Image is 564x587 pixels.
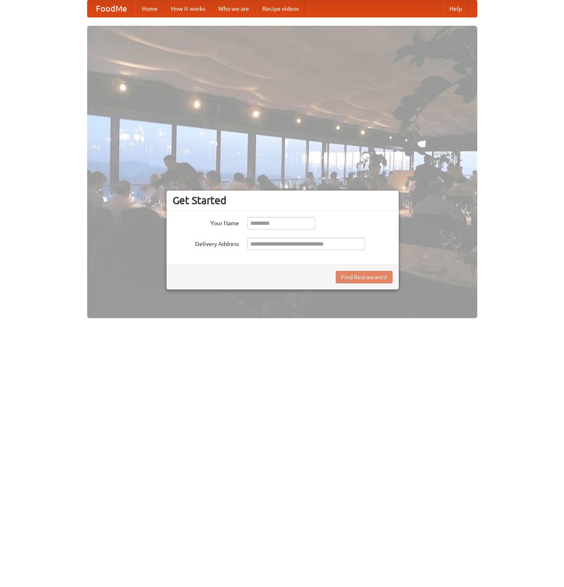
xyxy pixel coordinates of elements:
[173,194,393,207] h3: Get Started
[336,271,393,283] button: Find Restaurants!
[256,0,305,17] a: Recipe videos
[212,0,256,17] a: Who we are
[443,0,469,17] a: Help
[173,217,239,227] label: Your Name
[135,0,164,17] a: Home
[173,238,239,248] label: Delivery Address
[88,0,135,17] a: FoodMe
[164,0,212,17] a: How it works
